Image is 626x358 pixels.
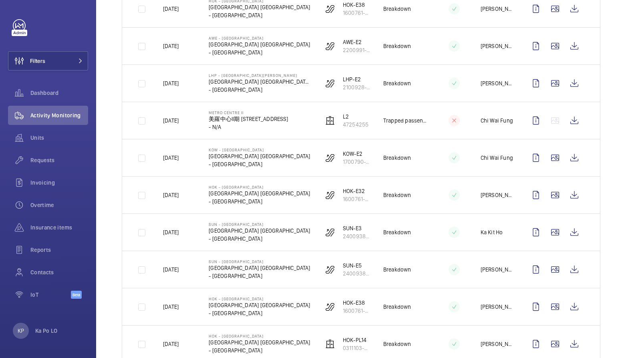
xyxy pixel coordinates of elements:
[209,346,310,354] p: - [GEOGRAPHIC_DATA]
[209,309,310,317] p: - [GEOGRAPHIC_DATA]
[30,223,88,231] span: Insurance items
[163,228,179,236] p: [DATE]
[209,115,288,123] p: 美羅中心II期 [STREET_ADDRESS]
[35,327,58,335] p: Ka Po LO
[343,75,370,83] p: LHP-E2
[343,344,370,352] p: 0311103-014
[383,340,411,348] p: Breakdown
[163,5,179,13] p: [DATE]
[209,296,310,301] p: HOK - [GEOGRAPHIC_DATA]
[209,147,310,152] p: KOW - [GEOGRAPHIC_DATA]
[481,154,513,162] p: Chi Wai Fung
[343,1,370,9] p: HOK-E38
[163,191,179,199] p: [DATE]
[30,156,88,164] span: Requests
[325,227,335,237] img: escalator.svg
[209,185,310,189] p: HOK - [GEOGRAPHIC_DATA]
[343,270,370,278] p: 2400938-003
[325,265,335,274] img: escalator.svg
[30,291,71,299] span: IoT
[30,57,45,65] span: Filters
[209,123,288,131] p: - N/A
[343,232,370,240] p: 2400938-002
[209,222,310,227] p: SUN - [GEOGRAPHIC_DATA]
[209,48,310,56] p: - [GEOGRAPHIC_DATA]
[209,73,310,78] p: LHP - [GEOGRAPHIC_DATA][PERSON_NAME]
[343,9,370,17] p: 1600761-035
[383,191,411,199] p: Breakdown
[209,338,310,346] p: [GEOGRAPHIC_DATA] [GEOGRAPHIC_DATA]
[209,152,310,160] p: [GEOGRAPHIC_DATA] [GEOGRAPHIC_DATA]
[481,79,513,87] p: [PERSON_NAME]
[343,224,370,232] p: SUN-E3
[163,154,179,162] p: [DATE]
[343,158,370,166] p: 1700790-001
[209,235,310,243] p: - [GEOGRAPHIC_DATA]
[343,299,370,307] p: HOK-E38
[325,190,335,200] img: escalator.svg
[209,160,310,168] p: - [GEOGRAPHIC_DATA]
[209,272,310,280] p: - [GEOGRAPHIC_DATA]
[209,301,310,309] p: [GEOGRAPHIC_DATA] [GEOGRAPHIC_DATA]
[383,154,411,162] p: Breakdown
[383,42,411,50] p: Breakdown
[209,11,310,19] p: - [GEOGRAPHIC_DATA]
[383,228,411,236] p: Breakdown
[163,303,179,311] p: [DATE]
[209,264,310,272] p: [GEOGRAPHIC_DATA] [GEOGRAPHIC_DATA]
[209,110,288,115] p: Metro Centre II
[209,197,310,205] p: - [GEOGRAPHIC_DATA]
[209,40,310,48] p: [GEOGRAPHIC_DATA] [GEOGRAPHIC_DATA]
[325,41,335,51] img: escalator.svg
[209,334,310,338] p: HOK - [GEOGRAPHIC_DATA]
[481,265,513,274] p: [PERSON_NAME]
[325,4,335,14] img: escalator.svg
[209,227,310,235] p: [GEOGRAPHIC_DATA] [GEOGRAPHIC_DATA]
[325,339,335,349] img: elevator.svg
[343,261,370,270] p: SUN-E5
[30,179,88,187] span: Invoicing
[325,153,335,163] img: escalator.svg
[481,303,513,311] p: [PERSON_NAME]
[343,187,370,195] p: HOK-E32
[18,327,24,335] p: KP
[343,121,368,129] p: 47254255
[209,78,310,86] p: [GEOGRAPHIC_DATA] [GEOGRAPHIC_DATA][PERSON_NAME]
[30,111,88,119] span: Activity Monitoring
[163,340,179,348] p: [DATE]
[209,3,310,11] p: [GEOGRAPHIC_DATA] [GEOGRAPHIC_DATA]
[481,228,503,236] p: Ka Kit Ho
[71,291,82,299] span: Beta
[343,46,370,54] p: 2200991-002
[343,83,370,91] p: 2100928-002
[163,265,179,274] p: [DATE]
[383,5,411,13] p: Breakdown
[163,42,179,50] p: [DATE]
[163,79,179,87] p: [DATE]
[209,189,310,197] p: [GEOGRAPHIC_DATA] [GEOGRAPHIC_DATA]
[343,38,370,46] p: AWE-E2
[163,117,179,125] p: [DATE]
[30,89,88,97] span: Dashboard
[383,117,428,125] p: Trapped passenger
[325,302,335,312] img: escalator.svg
[30,201,88,209] span: Overtime
[343,113,368,121] p: L2
[209,86,310,94] p: - [GEOGRAPHIC_DATA]
[343,150,370,158] p: KOW-E2
[8,51,88,70] button: Filters
[30,246,88,254] span: Reports
[481,5,513,13] p: [PERSON_NAME]
[209,259,310,264] p: SUN - [GEOGRAPHIC_DATA]
[30,134,88,142] span: Units
[343,336,370,344] p: HOK-PL14
[481,340,513,348] p: [PERSON_NAME]
[481,117,513,125] p: Chi Wai Fung
[343,195,370,203] p: 1600761-029
[343,307,370,315] p: 1600761-035
[481,42,513,50] p: [PERSON_NAME]
[383,79,411,87] p: Breakdown
[325,78,335,88] img: escalator.svg
[209,36,310,40] p: AWE - [GEOGRAPHIC_DATA]
[383,303,411,311] p: Breakdown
